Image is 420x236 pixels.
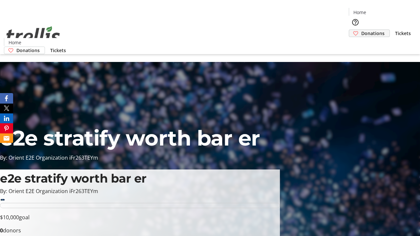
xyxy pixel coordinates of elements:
[4,39,25,46] a: Home
[45,47,71,54] a: Tickets
[349,29,390,37] a: Donations
[349,37,362,50] button: Cart
[390,30,416,37] a: Tickets
[16,47,40,54] span: Donations
[349,9,370,16] a: Home
[395,30,411,37] span: Tickets
[349,16,362,29] button: Help
[4,47,45,54] a: Donations
[361,30,385,37] span: Donations
[4,19,62,52] img: Orient E2E Organization iFr263TEYm's Logo
[353,9,366,16] span: Home
[9,39,21,46] span: Home
[50,47,66,54] span: Tickets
